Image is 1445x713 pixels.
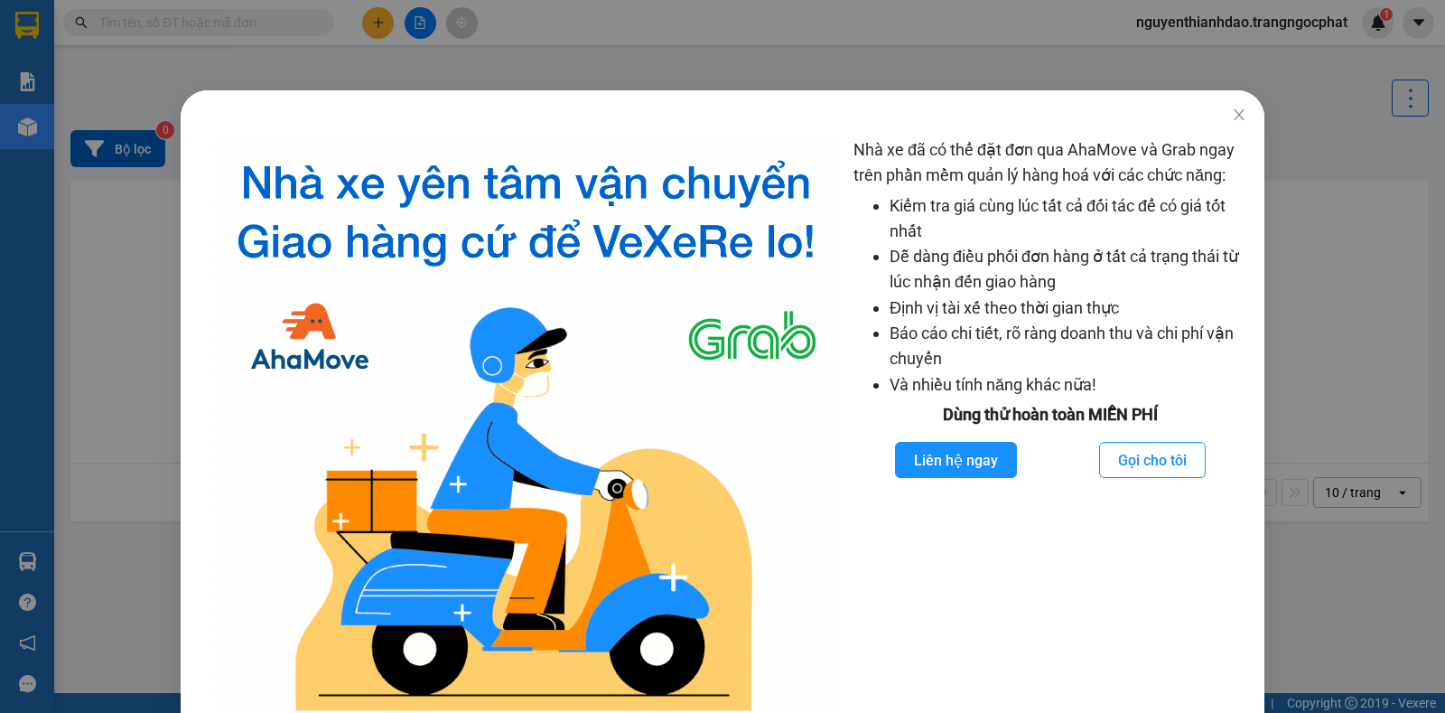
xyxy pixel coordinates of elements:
span: close [1232,108,1246,122]
li: Và nhiều tính năng khác nữa! [890,372,1246,398]
li: Kiểm tra giá cùng lúc tất cả đối tác để có giá tốt nhất [890,193,1246,245]
button: Close [1214,90,1264,141]
li: Định vị tài xế theo thời gian thực [890,296,1246,321]
span: Liên hệ ngay [914,449,998,472]
div: Dùng thử hoàn toàn MIỄN PHÍ [853,402,1246,427]
span: Gọi cho tôi [1118,449,1187,472]
li: Dễ dàng điều phối đơn hàng ở tất cả trạng thái từ lúc nhận đến giao hàng [890,244,1246,296]
button: Liên hệ ngay [895,442,1017,478]
button: Gọi cho tôi [1099,442,1206,478]
li: Báo cáo chi tiết, rõ ràng doanh thu và chi phí vận chuyển [890,321,1246,372]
